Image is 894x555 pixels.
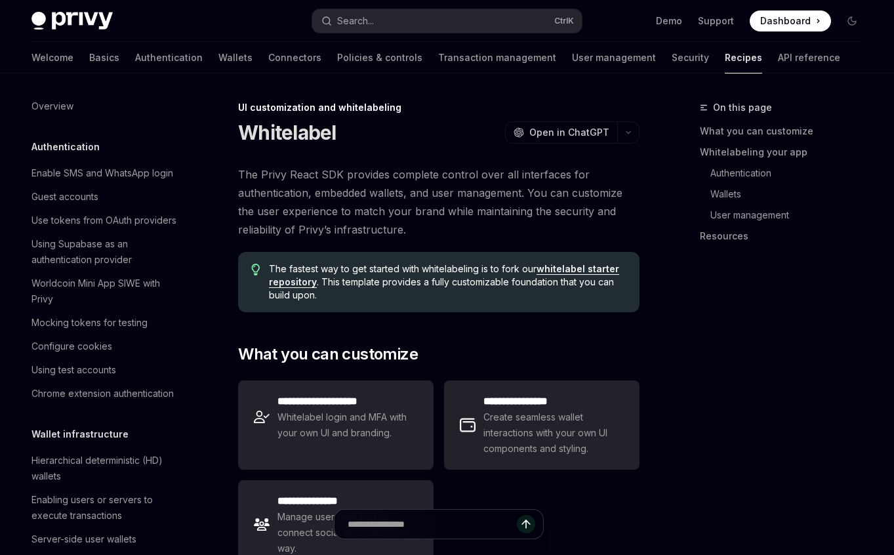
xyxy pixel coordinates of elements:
[505,121,617,144] button: Open in ChatGPT
[710,184,873,205] a: Wallets
[21,335,189,358] a: Configure cookies
[269,262,626,302] span: The fastest way to get started with whitelabeling is to fork our . This template provides a fully...
[31,362,116,378] div: Using test accounts
[31,339,112,354] div: Configure cookies
[337,42,422,73] a: Policies & controls
[21,161,189,185] a: Enable SMS and WhatsApp login
[251,264,260,276] svg: Tip
[21,272,189,311] a: Worldcoin Mini App SIWE with Privy
[31,189,98,205] div: Guest accounts
[31,12,113,30] img: dark logo
[700,142,873,163] a: Whitelabeling your app
[31,98,73,114] div: Overview
[31,492,181,524] div: Enabling users or servers to execute transactions
[31,386,174,401] div: Chrome extension authentication
[218,42,253,73] a: Wallets
[444,380,640,470] a: **** **** **** *Create seamless wallet interactions with your own UI components and styling.
[750,10,831,31] a: Dashboard
[31,426,129,442] h5: Wallet infrastructure
[277,409,418,441] span: Whitelabel login and MFA with your own UI and branding.
[700,121,873,142] a: What you can customize
[31,315,148,331] div: Mocking tokens for testing
[21,185,189,209] a: Guest accounts
[31,531,136,547] div: Server-side user wallets
[31,42,73,73] a: Welcome
[89,42,119,73] a: Basics
[21,488,189,527] a: Enabling users or servers to execute transactions
[21,527,189,551] a: Server-side user wallets
[337,13,374,29] div: Search...
[238,121,336,144] h1: Whitelabel
[572,42,656,73] a: User management
[483,409,624,457] span: Create seamless wallet interactions with your own UI components and styling.
[238,165,640,239] span: The Privy React SDK provides complete control over all interfaces for authentication, embedded wa...
[31,276,181,307] div: Worldcoin Mini App SIWE with Privy
[529,126,609,139] span: Open in ChatGPT
[760,14,811,28] span: Dashboard
[438,42,556,73] a: Transaction management
[31,236,181,268] div: Using Supabase as an authentication provider
[713,100,772,115] span: On this page
[238,101,640,114] div: UI customization and whitelabeling
[238,344,418,365] span: What you can customize
[31,165,173,181] div: Enable SMS and WhatsApp login
[312,9,582,33] button: Search...CtrlK
[672,42,709,73] a: Security
[268,42,321,73] a: Connectors
[21,232,189,272] a: Using Supabase as an authentication provider
[710,163,873,184] a: Authentication
[21,209,189,232] a: Use tokens from OAuth providers
[554,16,574,26] span: Ctrl K
[698,14,734,28] a: Support
[135,42,203,73] a: Authentication
[31,139,100,155] h5: Authentication
[842,10,863,31] button: Toggle dark mode
[725,42,762,73] a: Recipes
[21,94,189,118] a: Overview
[778,42,840,73] a: API reference
[656,14,682,28] a: Demo
[517,515,535,533] button: Send message
[21,358,189,382] a: Using test accounts
[21,311,189,335] a: Mocking tokens for testing
[700,226,873,247] a: Resources
[21,449,189,488] a: Hierarchical deterministic (HD) wallets
[31,453,181,484] div: Hierarchical deterministic (HD) wallets
[710,205,873,226] a: User management
[31,213,176,228] div: Use tokens from OAuth providers
[21,382,189,405] a: Chrome extension authentication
